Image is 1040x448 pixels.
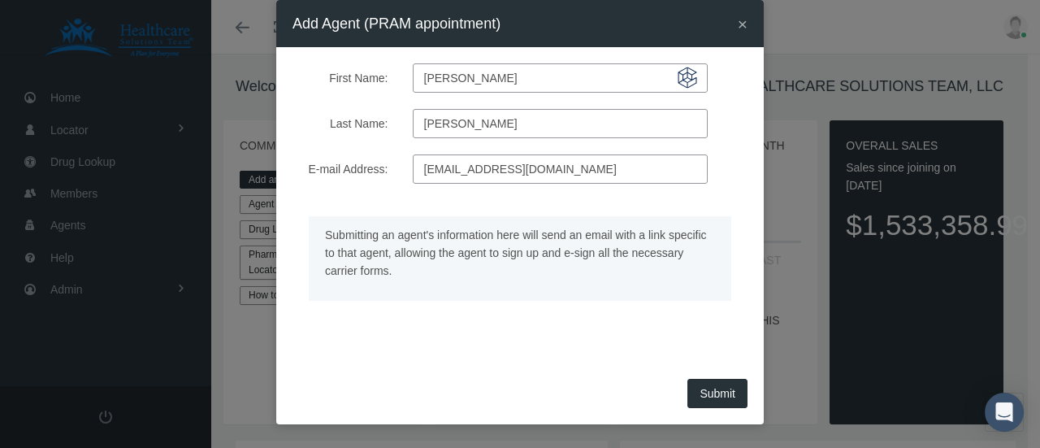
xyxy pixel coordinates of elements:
h4: Add Agent (PRAM appointment) [292,12,500,35]
label: First Name: [280,63,401,93]
button: Close [738,15,747,33]
span: × [738,15,747,33]
label: E-mail Address: [280,154,401,184]
div: Open Intercom Messenger [985,393,1024,432]
label: Last Name: [280,109,401,138]
button: Submit [687,379,747,408]
p: Submitting an agent's information here will send an email with a link specific to that agent, all... [325,226,715,280]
